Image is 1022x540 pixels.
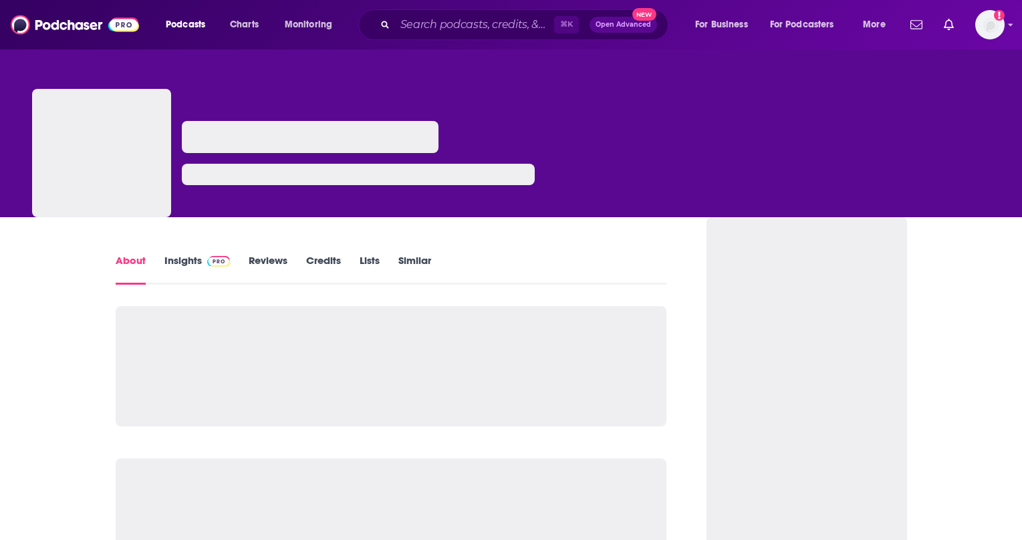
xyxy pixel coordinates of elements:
a: Reviews [249,254,287,285]
button: Show profile menu [975,10,1005,39]
a: About [116,254,146,285]
span: New [632,8,656,21]
a: Credits [306,254,341,285]
span: Charts [230,15,259,34]
svg: Add a profile image [994,10,1005,21]
a: InsightsPodchaser Pro [164,254,231,285]
button: open menu [156,14,223,35]
img: Podchaser Pro [207,256,231,267]
span: More [863,15,886,34]
button: Open AdvancedNew [590,17,657,33]
span: For Podcasters [770,15,834,34]
button: open menu [854,14,902,35]
a: Lists [360,254,380,285]
span: Logged in as antonettefrontgate [975,10,1005,39]
a: Similar [398,254,431,285]
span: For Business [695,15,748,34]
div: Search podcasts, credits, & more... [371,9,681,40]
img: User Profile [975,10,1005,39]
input: Search podcasts, credits, & more... [395,14,554,35]
span: ⌘ K [554,16,579,33]
button: open menu [275,14,350,35]
span: Open Advanced [596,21,651,28]
button: open menu [761,14,854,35]
img: Podchaser - Follow, Share and Rate Podcasts [11,12,139,37]
a: Show notifications dropdown [905,13,928,36]
span: Monitoring [285,15,332,34]
a: Show notifications dropdown [938,13,959,36]
button: open menu [686,14,765,35]
span: Podcasts [166,15,205,34]
a: Charts [221,14,267,35]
